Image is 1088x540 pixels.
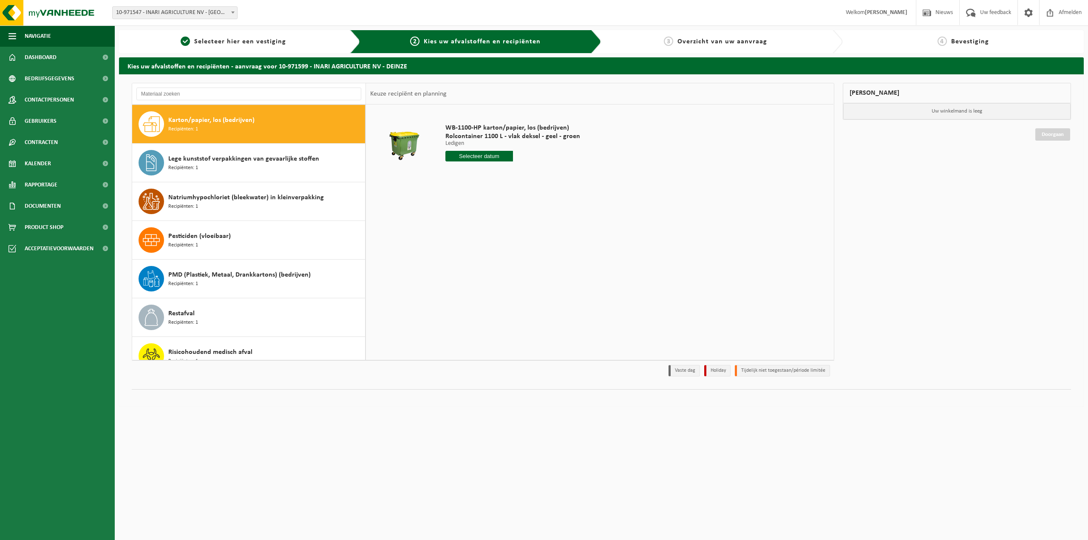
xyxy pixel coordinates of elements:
[194,38,286,45] span: Selecteer hier een vestiging
[136,88,361,100] input: Materiaal zoeken
[168,164,198,172] span: Recipiënten: 1
[25,25,51,47] span: Navigatie
[181,37,190,46] span: 1
[445,132,580,141] span: Rolcontainer 1100 L - vlak deksel - geel - groen
[25,132,58,153] span: Contracten
[25,217,63,238] span: Product Shop
[1035,128,1070,141] a: Doorgaan
[132,105,365,144] button: Karton/papier, los (bedrijven) Recipiënten: 1
[445,141,580,147] p: Ledigen
[664,37,673,46] span: 3
[677,38,767,45] span: Overzicht van uw aanvraag
[168,241,198,249] span: Recipiënten: 1
[132,260,365,298] button: PMD (Plastiek, Metaal, Drankkartons) (bedrijven) Recipiënten: 1
[168,115,255,125] span: Karton/papier, los (bedrijven)
[951,38,989,45] span: Bevestiging
[168,308,195,319] span: Restafval
[25,89,74,110] span: Contactpersonen
[123,37,343,47] a: 1Selecteer hier een vestiging
[366,83,451,105] div: Keuze recipiënt en planning
[168,357,198,365] span: Recipiënten: 1
[938,37,947,46] span: 4
[669,365,700,376] li: Vaste dag
[25,47,57,68] span: Dashboard
[132,298,365,337] button: Restafval Recipiënten: 1
[25,174,57,195] span: Rapportage
[25,238,93,259] span: Acceptatievoorwaarden
[704,365,731,376] li: Holiday
[168,154,319,164] span: Lege kunststof verpakkingen van gevaarlijke stoffen
[843,83,1071,103] div: [PERSON_NAME]
[445,124,580,132] span: WB-1100-HP karton/papier, los (bedrijven)
[25,153,51,174] span: Kalender
[168,125,198,133] span: Recipiënten: 1
[25,68,74,89] span: Bedrijfsgegevens
[132,337,365,376] button: Risicohoudend medisch afval Recipiënten: 1
[25,195,61,217] span: Documenten
[168,192,324,203] span: Natriumhypochloriet (bleekwater) in kleinverpakking
[168,319,198,327] span: Recipiënten: 1
[735,365,830,376] li: Tijdelijk niet toegestaan/période limitée
[424,38,541,45] span: Kies uw afvalstoffen en recipiënten
[112,6,238,19] span: 10-971547 - INARI AGRICULTURE NV - DEINZE
[132,182,365,221] button: Natriumhypochloriet (bleekwater) in kleinverpakking Recipiënten: 1
[445,151,513,161] input: Selecteer datum
[410,37,419,46] span: 2
[132,221,365,260] button: Pesticiden (vloeibaar) Recipiënten: 1
[168,280,198,288] span: Recipiënten: 1
[119,57,1084,74] h2: Kies uw afvalstoffen en recipiënten - aanvraag voor 10-971599 - INARI AGRICULTURE NV - DEINZE
[168,347,252,357] span: Risicohoudend medisch afval
[168,203,198,211] span: Recipiënten: 1
[168,270,311,280] span: PMD (Plastiek, Metaal, Drankkartons) (bedrijven)
[25,110,57,132] span: Gebruikers
[865,9,907,16] strong: [PERSON_NAME]
[132,144,365,182] button: Lege kunststof verpakkingen van gevaarlijke stoffen Recipiënten: 1
[113,7,237,19] span: 10-971547 - INARI AGRICULTURE NV - DEINZE
[168,231,231,241] span: Pesticiden (vloeibaar)
[843,103,1071,119] p: Uw winkelmand is leeg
